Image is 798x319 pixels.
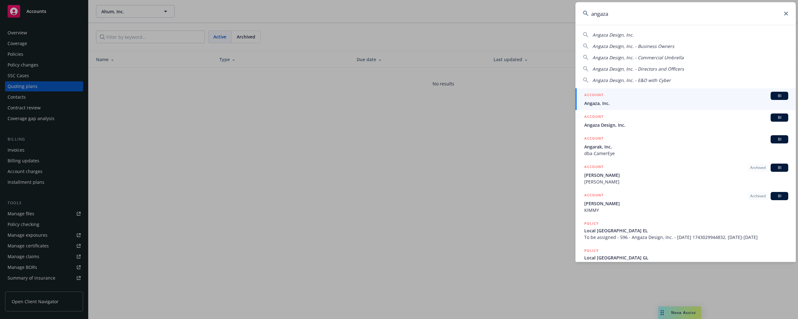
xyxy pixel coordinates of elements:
a: ACCOUNTBIAngaza, Inc. [575,88,796,110]
span: [PERSON_NAME] [584,200,788,207]
span: Angaza Design, Inc. - E&O with Cyber [592,77,671,83]
span: KIMMY [584,207,788,213]
h5: POLICY [584,220,599,227]
span: Archived [750,193,766,199]
h5: ACCOUNT [584,164,603,171]
input: Search... [575,2,796,25]
span: dba CamerEye [584,150,788,157]
span: Angaza Design, Inc. - Commercial Umbrella [592,55,684,61]
span: Angarak, Inc. [584,143,788,150]
a: ACCOUNTArchivedBI[PERSON_NAME][PERSON_NAME] [575,160,796,188]
h5: ACCOUNT [584,92,603,99]
h5: ACCOUNT [584,113,603,121]
span: Angaza Design, Inc. [592,32,634,38]
span: BI [773,165,786,171]
span: [PERSON_NAME] [584,178,788,185]
a: ACCOUNTArchivedBI[PERSON_NAME]KIMMY [575,188,796,217]
a: POLICYLocal [GEOGRAPHIC_DATA] GLTo be assigned - 795 - Angaza Design, Inc. - [DATE] 1743030092857... [575,244,796,271]
h5: ACCOUNT [584,192,603,200]
h5: ACCOUNT [584,135,603,143]
span: To be assigned - 596 - Angaza Design, Inc. - [DATE] 1743029944832, [DATE]-[DATE] [584,234,788,241]
span: Archived [750,165,766,171]
h5: POLICY [584,247,599,254]
span: Local [GEOGRAPHIC_DATA] GL [584,254,788,261]
span: Angaza Design, Inc. - Directors and Officers [592,66,684,72]
span: [PERSON_NAME] [584,172,788,178]
a: ACCOUNTBIAngaza Design, Inc. [575,110,796,132]
span: BI [773,136,786,142]
a: POLICYLocal [GEOGRAPHIC_DATA] ELTo be assigned - 596 - Angaza Design, Inc. - [DATE] 1743029944832... [575,217,796,244]
span: Angaza Design, Inc. - Business Owners [592,43,674,49]
span: Local [GEOGRAPHIC_DATA] EL [584,227,788,234]
span: BI [773,193,786,199]
a: ACCOUNTBIAngarak, Inc.dba CamerEye [575,132,796,160]
span: To be assigned - 795 - Angaza Design, Inc. - [DATE] 1743030092857, [DATE]-[DATE] [584,261,788,268]
span: BI [773,93,786,99]
span: Angaza, Inc. [584,100,788,107]
span: BI [773,115,786,120]
span: Angaza Design, Inc. [584,122,788,128]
